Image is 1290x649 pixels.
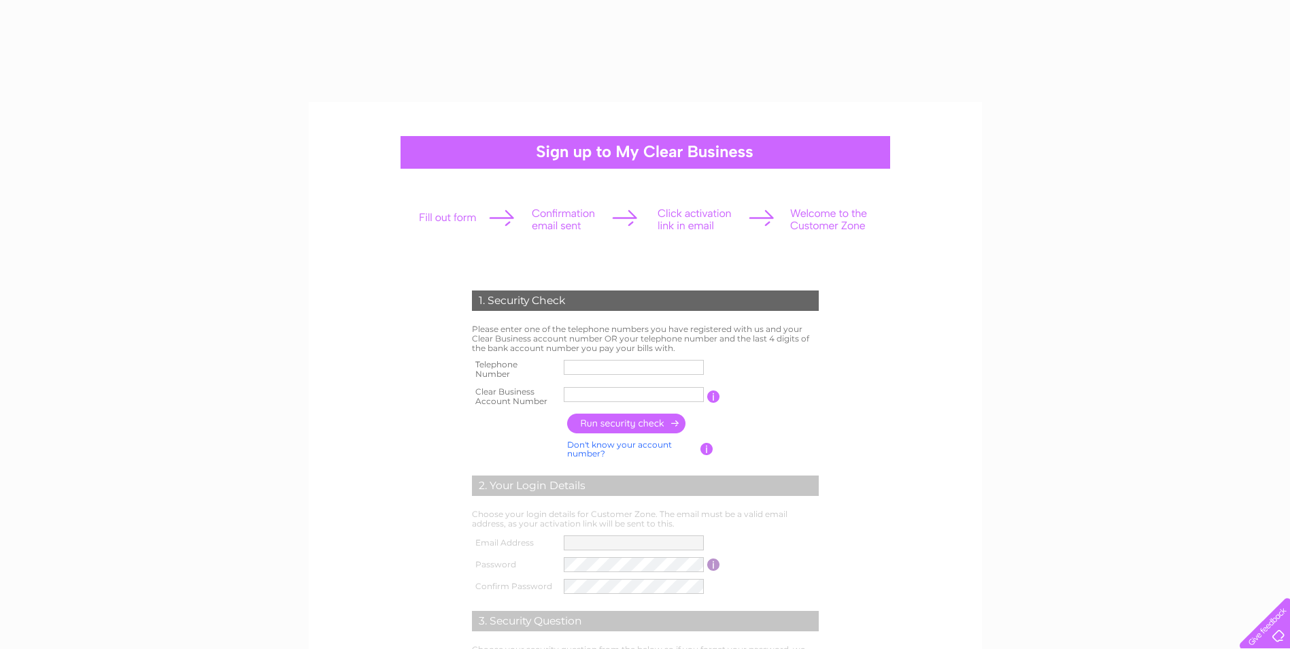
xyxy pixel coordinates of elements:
[472,290,819,311] div: 1. Security Check
[469,383,561,410] th: Clear Business Account Number
[707,559,720,571] input: Information
[472,611,819,631] div: 3. Security Question
[469,321,822,356] td: Please enter one of the telephone numbers you have registered with us and your Clear Business acc...
[469,576,561,597] th: Confirm Password
[469,554,561,576] th: Password
[700,443,713,455] input: Information
[472,476,819,496] div: 2. Your Login Details
[469,532,561,554] th: Email Address
[469,506,822,532] td: Choose your login details for Customer Zone. The email must be a valid email address, as your act...
[707,390,720,403] input: Information
[469,356,561,383] th: Telephone Number
[567,439,672,459] a: Don't know your account number?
